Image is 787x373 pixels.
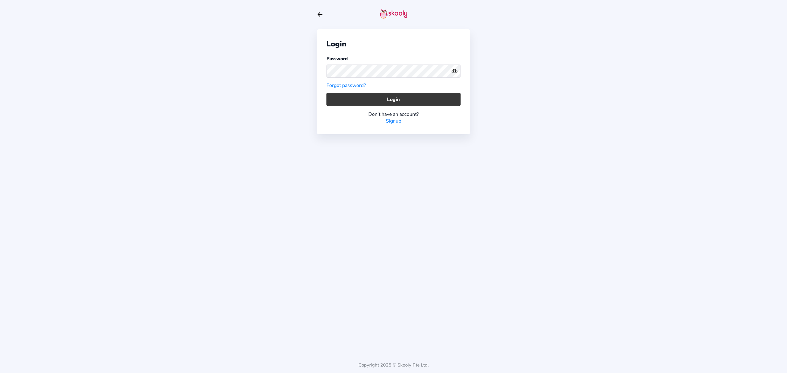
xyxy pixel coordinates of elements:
[326,39,461,49] div: Login
[326,56,348,62] label: Password
[380,9,407,19] img: skooly-logo.png
[451,68,458,74] ion-icon: eye outline
[317,11,323,18] button: arrow back outline
[326,82,366,89] a: Forgot password?
[326,111,461,118] div: Don't have an account?
[326,93,461,106] button: Login
[386,118,401,124] a: Signup
[451,68,461,74] button: eye outlineeye off outline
